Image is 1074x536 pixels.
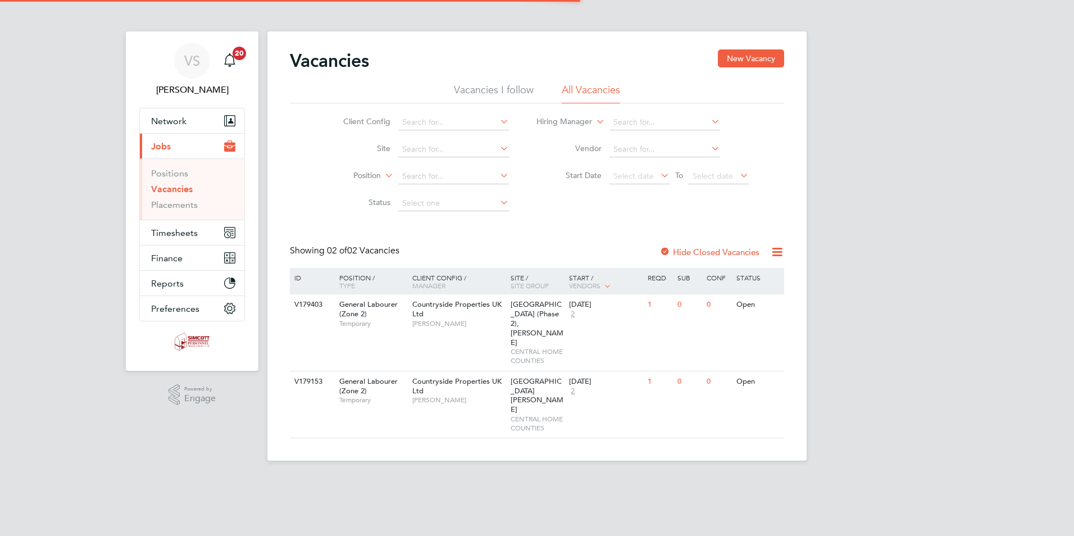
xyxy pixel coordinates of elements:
[151,141,171,152] span: Jobs
[412,319,505,328] span: [PERSON_NAME]
[734,371,782,392] div: Open
[126,31,258,371] nav: Main navigation
[675,268,704,287] div: Sub
[409,268,508,295] div: Client Config /
[693,171,733,181] span: Select date
[140,220,244,245] button: Timesheets
[704,371,733,392] div: 0
[398,169,509,184] input: Search for...
[718,49,784,67] button: New Vacancy
[645,268,674,287] div: Reqd
[140,108,244,133] button: Network
[645,371,674,392] div: 1
[326,143,390,153] label: Site
[339,299,398,319] span: General Labourer (Zone 2)
[398,196,509,211] input: Select one
[175,333,210,351] img: simcott-logo-retina.png
[140,158,244,220] div: Jobs
[151,199,198,210] a: Placements
[412,299,502,319] span: Countryside Properties UK Ltd
[140,296,244,321] button: Preferences
[734,268,782,287] div: Status
[511,299,563,347] span: [GEOGRAPHIC_DATA] (Phase 2), [PERSON_NAME]
[139,83,245,97] span: Vicky Sheldrake
[140,271,244,296] button: Reports
[326,197,390,207] label: Status
[151,184,193,194] a: Vacancies
[290,49,369,72] h2: Vacancies
[412,281,445,290] span: Manager
[508,268,567,295] div: Site /
[511,281,549,290] span: Site Group
[569,387,576,396] span: 2
[613,171,654,181] span: Select date
[412,396,505,405] span: [PERSON_NAME]
[139,333,245,351] a: Go to home page
[327,245,347,256] span: 02 of
[290,245,402,257] div: Showing
[562,83,620,103] li: All Vacancies
[140,134,244,158] button: Jobs
[537,170,602,180] label: Start Date
[327,245,399,256] span: 02 Vacancies
[659,247,759,257] label: Hide Closed Vacancies
[339,376,398,396] span: General Labourer (Zone 2)
[569,377,642,387] div: [DATE]
[184,394,216,403] span: Engage
[292,294,331,315] div: V179403
[412,376,502,396] span: Countryside Properties UK Ltd
[169,384,216,406] a: Powered byEngage
[398,115,509,130] input: Search for...
[184,384,216,394] span: Powered by
[316,170,381,181] label: Position
[704,268,733,287] div: Conf
[569,300,642,310] div: [DATE]
[139,43,245,97] a: VS[PERSON_NAME]
[566,268,645,296] div: Start /
[704,294,733,315] div: 0
[398,142,509,157] input: Search for...
[675,294,704,315] div: 0
[339,281,355,290] span: Type
[537,143,602,153] label: Vendor
[326,116,390,126] label: Client Config
[151,303,199,314] span: Preferences
[151,253,183,264] span: Finance
[219,43,241,79] a: 20
[339,396,407,405] span: Temporary
[292,371,331,392] div: V179153
[184,53,200,68] span: VS
[454,83,534,103] li: Vacancies I follow
[672,168,686,183] span: To
[292,268,331,287] div: ID
[645,294,674,315] div: 1
[331,268,409,295] div: Position /
[151,278,184,289] span: Reports
[609,142,720,157] input: Search for...
[233,47,246,60] span: 20
[511,415,564,432] span: CENTRAL HOME COUNTIES
[734,294,782,315] div: Open
[151,228,198,238] span: Timesheets
[569,281,600,290] span: Vendors
[527,116,592,128] label: Hiring Manager
[140,246,244,270] button: Finance
[511,376,563,415] span: [GEOGRAPHIC_DATA][PERSON_NAME]
[151,116,186,126] span: Network
[511,347,564,365] span: CENTRAL HOME COUNTIES
[675,371,704,392] div: 0
[339,319,407,328] span: Temporary
[609,115,720,130] input: Search for...
[151,168,188,179] a: Positions
[569,310,576,319] span: 2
